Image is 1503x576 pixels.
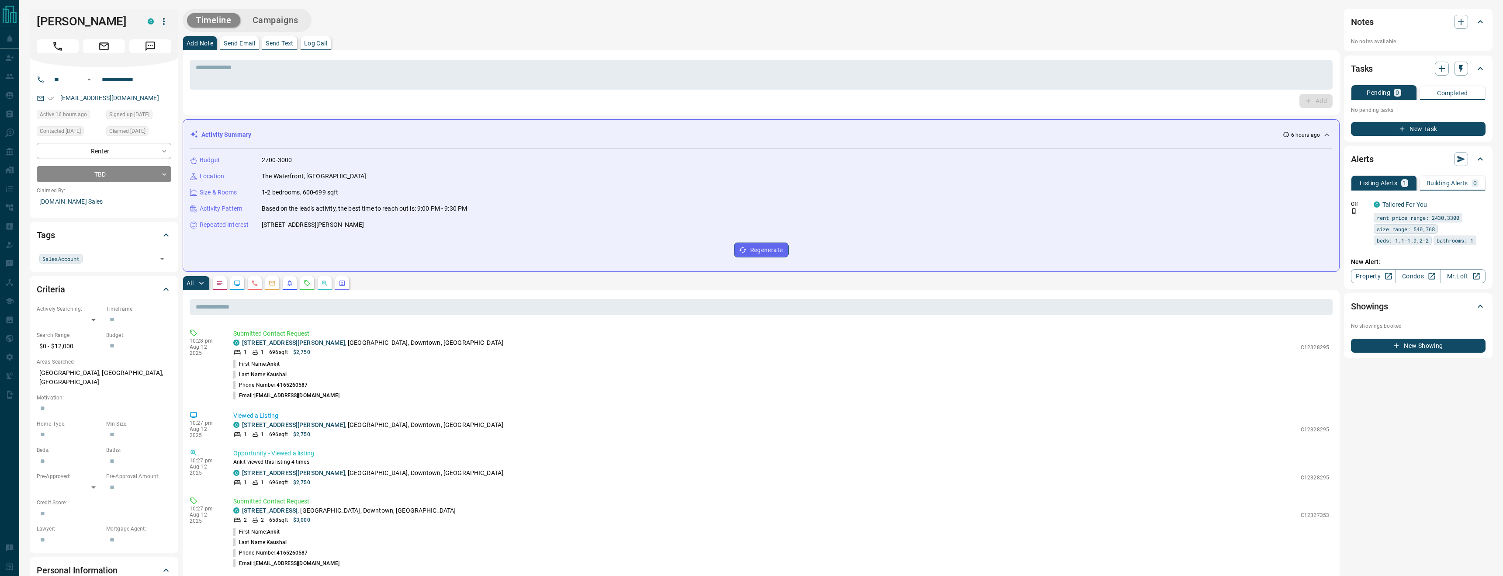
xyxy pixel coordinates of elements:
p: Off [1351,200,1368,208]
div: condos.ca [233,507,239,514]
p: Last Name: [233,371,287,378]
p: 1 [244,479,247,486]
button: Regenerate [734,243,789,257]
p: 10:27 pm [190,458,220,464]
p: No pending tasks [1351,104,1486,117]
p: , [GEOGRAPHIC_DATA], Downtown, [GEOGRAPHIC_DATA] [242,420,503,430]
p: 2 [261,516,264,524]
svg: Agent Actions [339,280,346,287]
p: Add Note [187,40,213,46]
div: Tags [37,225,171,246]
button: New Showing [1351,339,1486,353]
p: , [GEOGRAPHIC_DATA], Downtown, [GEOGRAPHIC_DATA] [242,468,503,478]
p: First Name: [233,528,280,536]
p: Send Text [266,40,294,46]
p: Home Type: [37,420,102,428]
p: 1-2 bedrooms, 600-699 sqft [262,188,338,197]
p: $0 - $12,000 [37,339,102,354]
p: No showings booked [1351,322,1486,330]
span: Claimed [DATE] [109,127,145,135]
span: [EMAIL_ADDRESS][DOMAIN_NAME] [254,560,339,566]
span: Active 16 hours ago [40,110,87,119]
p: , [GEOGRAPHIC_DATA], Downtown, [GEOGRAPHIC_DATA] [242,506,456,515]
span: Kaushal [267,539,287,545]
p: Phone Number: [233,549,308,557]
p: Aug 12 2025 [190,426,220,438]
p: Pre-Approved: [37,472,102,480]
span: Email [83,39,125,53]
div: Criteria [37,279,171,300]
p: The Waterfront, [GEOGRAPHIC_DATA] [262,172,366,181]
span: Call [37,39,79,53]
p: Email: [233,559,339,567]
h2: Tags [37,228,55,242]
p: Lawyer: [37,525,102,533]
span: Ankit [267,529,280,535]
p: Email: [233,392,339,399]
button: Open [84,74,94,85]
p: 0 [1473,180,1477,186]
a: [EMAIL_ADDRESS][DOMAIN_NAME] [60,94,159,101]
p: 2700-3000 [262,156,292,165]
p: Aug 12 2025 [190,512,220,524]
h2: Criteria [37,282,65,296]
p: Based on the lead's activity, the best time to reach out is: 9:00 PM - 9:30 PM [262,204,467,213]
p: Pre-Approval Amount: [106,472,171,480]
span: 4165260587 [277,550,308,556]
p: C12328295 [1301,474,1329,482]
p: 696 sqft [269,479,288,486]
a: [STREET_ADDRESS][PERSON_NAME] [242,421,345,428]
h2: Showings [1351,299,1388,313]
p: [GEOGRAPHIC_DATA], [GEOGRAPHIC_DATA], [GEOGRAPHIC_DATA] [37,366,171,389]
span: Contacted [DATE] [40,127,81,135]
p: Min Size: [106,420,171,428]
button: New Task [1351,122,1486,136]
p: Location [200,172,224,181]
div: Wed Feb 19 2025 [106,126,171,139]
p: Baths: [106,446,171,454]
p: New Alert: [1351,257,1486,267]
p: Log Call [304,40,327,46]
div: Sat Jan 08 2022 [37,126,102,139]
p: 1 [261,348,264,356]
p: Phone Number: [233,381,308,389]
p: No notes available [1351,38,1486,45]
p: , [GEOGRAPHIC_DATA], Downtown, [GEOGRAPHIC_DATA] [242,338,503,347]
span: beds: 1.1-1.9,2-2 [1377,236,1429,245]
p: Opportunity - Viewed a listing [233,449,1329,458]
svg: Requests [304,280,311,287]
button: Open [156,253,168,265]
p: 2 [244,516,247,524]
p: 1 [244,430,247,438]
span: Message [129,39,171,53]
p: Mortgage Agent: [106,525,171,533]
svg: Listing Alerts [286,280,293,287]
a: [STREET_ADDRESS] [242,507,298,514]
p: Repeated Interest [200,220,249,229]
p: Listing Alerts [1360,180,1398,186]
p: C12328295 [1301,426,1329,434]
p: $3,000 [293,516,310,524]
span: bathrooms: 1 [1437,236,1473,245]
p: Activity Summary [201,130,251,139]
p: 1 [1403,180,1406,186]
a: Mr.Loft [1441,269,1486,283]
p: $2,750 [293,479,310,486]
p: Activity Pattern [200,204,242,213]
div: condos.ca [233,422,239,428]
p: Submitted Contact Request [233,497,1329,506]
p: All [187,280,194,286]
p: Last Name: [233,538,287,546]
div: Tasks [1351,58,1486,79]
p: $2,750 [293,348,310,356]
svg: Opportunities [321,280,328,287]
p: $2,750 [293,430,310,438]
a: Condos [1396,269,1441,283]
p: 696 sqft [269,430,288,438]
div: TBD [37,166,171,182]
span: 4165260587 [277,382,308,388]
div: Alerts [1351,149,1486,170]
p: Actively Searching: [37,305,102,313]
div: Showings [1351,296,1486,317]
p: Claimed By: [37,187,171,194]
